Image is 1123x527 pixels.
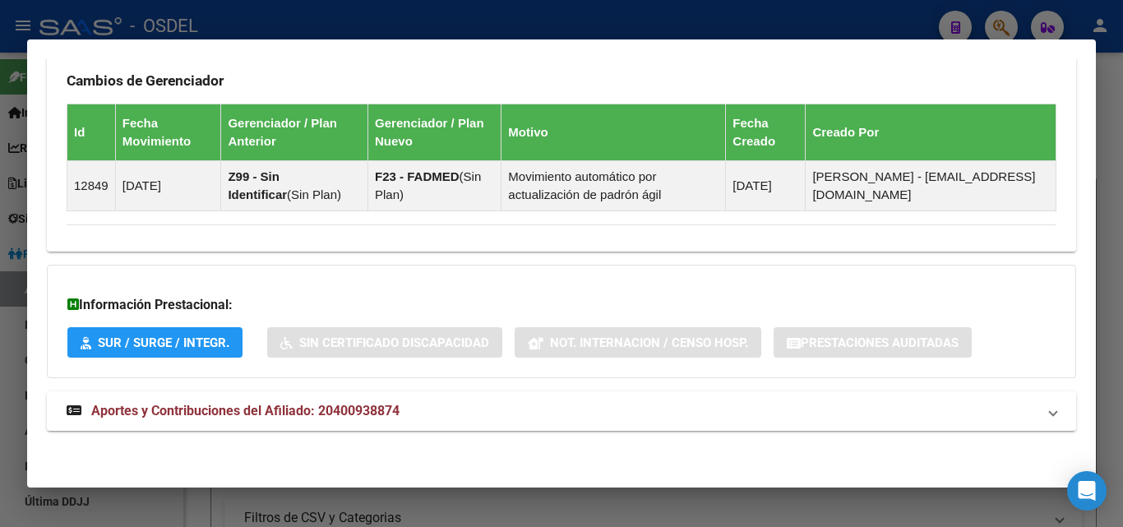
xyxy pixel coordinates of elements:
td: ( ) [368,161,501,211]
td: [PERSON_NAME] - [EMAIL_ADDRESS][DOMAIN_NAME] [806,161,1056,211]
h3: Cambios de Gerenciador [67,72,1056,90]
th: Creado Por [806,104,1056,161]
h3: Información Prestacional: [67,295,1056,315]
th: Fecha Movimiento [115,104,221,161]
th: Id [67,104,116,161]
th: Gerenciador / Plan Nuevo [368,104,501,161]
th: Motivo [501,104,726,161]
strong: Z99 - Sin Identificar [228,169,287,201]
th: Gerenciador / Plan Anterior [221,104,368,161]
span: Prestaciones Auditadas [801,335,959,350]
button: Not. Internacion / Censo Hosp. [515,327,761,358]
button: SUR / SURGE / INTEGR. [67,327,243,358]
strong: F23 - FADMED [375,169,460,183]
th: Fecha Creado [726,104,806,161]
span: SUR / SURGE / INTEGR. [98,335,229,350]
span: Sin Plan [291,187,337,201]
span: Not. Internacion / Censo Hosp. [550,335,748,350]
td: ( ) [221,161,368,211]
button: Prestaciones Auditadas [774,327,972,358]
button: Sin Certificado Discapacidad [267,327,502,358]
span: Aportes y Contribuciones del Afiliado: 20400938874 [91,403,400,418]
span: Sin Certificado Discapacidad [299,335,489,350]
mat-expansion-panel-header: Aportes y Contribuciones del Afiliado: 20400938874 [47,391,1076,431]
td: [DATE] [726,161,806,211]
td: 12849 [67,161,116,211]
td: [DATE] [115,161,221,211]
td: Movimiento automático por actualización de padrón ágil [501,161,726,211]
div: Open Intercom Messenger [1067,471,1107,511]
